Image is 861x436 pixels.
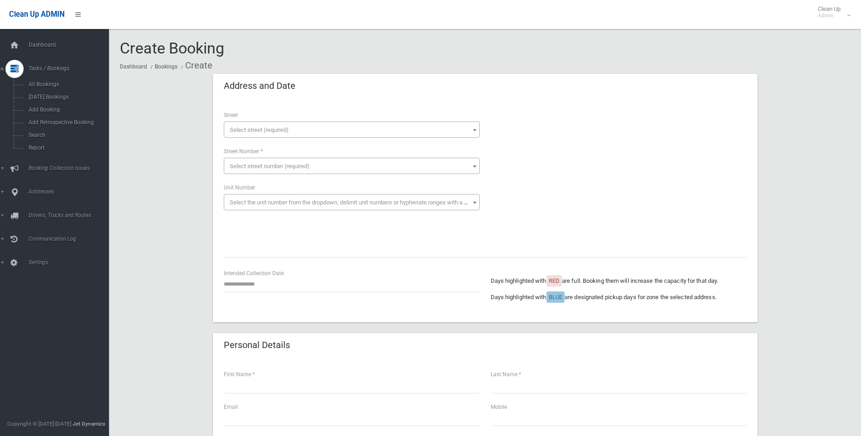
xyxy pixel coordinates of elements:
span: Communication Log [26,236,116,242]
span: BLUE [549,294,562,300]
span: [DATE] Bookings [26,94,108,100]
header: Address and Date [213,77,306,95]
a: Dashboard [120,63,147,70]
header: Personal Details [213,336,301,354]
span: Drivers, Trucks and Routes [26,212,116,218]
span: Tasks / Bookings [26,65,116,72]
span: Create Booking [120,39,224,57]
span: Select the unit number from the dropdown, delimit unit numbers or hyphenate ranges with a comma [230,199,483,206]
p: Days highlighted with are full. Booking them will increase the capacity for that day. [491,276,747,286]
strong: Jet Dynamics [73,421,105,427]
span: Copyright © [DATE]-[DATE] [7,421,71,427]
p: Days highlighted with are designated pickup days for zone the selected address. [491,292,747,303]
span: Select street number (required) [230,163,310,170]
li: Create [179,57,212,74]
span: RED [549,277,560,284]
span: Clean Up ADMIN [9,10,64,19]
span: Add Booking [26,107,108,113]
span: Clean Up [813,5,850,19]
span: Booking Collection Issues [26,165,116,171]
span: Addresses [26,189,116,195]
span: Select street (required) [230,126,289,133]
span: Search [26,132,108,138]
span: Add Retrospective Booking [26,119,108,126]
span: Dashboard [26,42,116,48]
span: All Bookings [26,81,108,87]
a: Bookings [155,63,177,70]
small: Admin [818,12,841,19]
span: Settings [26,259,116,266]
span: Report [26,145,108,151]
